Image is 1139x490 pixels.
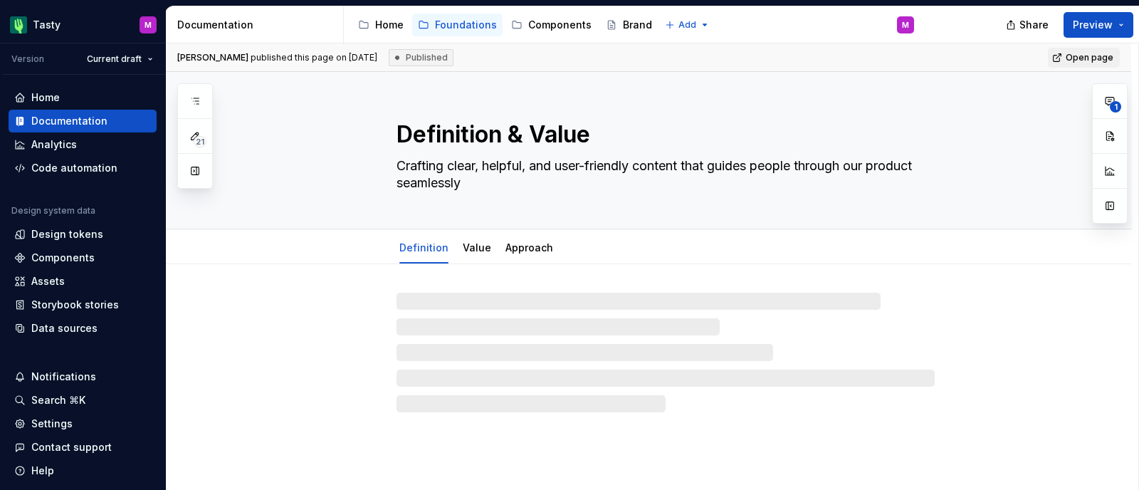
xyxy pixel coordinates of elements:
span: Add [678,19,696,31]
div: Components [528,18,592,32]
span: 21 [194,136,206,147]
div: Design tokens [31,227,103,241]
a: Approach [505,241,553,254]
div: Design system data [11,205,95,217]
a: Components [9,246,157,269]
div: M [145,19,152,31]
div: Assets [31,274,65,288]
button: Contact support [9,436,157,459]
a: Code automation [9,157,157,179]
div: Documentation [31,114,107,128]
div: Published [389,49,453,66]
button: Current draft [80,49,159,69]
span: Current draft [87,53,142,65]
div: Brand [623,18,652,32]
div: Data sources [31,321,98,335]
div: Version [11,53,44,65]
button: Add [661,15,714,35]
button: TastyM [3,9,162,40]
div: Storybook stories [31,298,119,312]
a: Brand [600,14,658,36]
span: published this page on [DATE] [177,52,377,63]
div: Contact support [31,440,112,454]
a: Open page [1048,48,1120,68]
a: Value [463,241,491,254]
button: Share [999,12,1058,38]
span: [PERSON_NAME] [177,52,248,63]
button: Preview [1064,12,1133,38]
div: Home [31,90,60,105]
div: Foundations [435,18,497,32]
div: Components [31,251,95,265]
button: Notifications [9,365,157,388]
div: Value [457,232,497,262]
textarea: Crafting clear, helpful, and user-friendly content that guides people through our product seamlessly [394,155,932,194]
div: Definition [394,232,454,262]
a: Storybook stories [9,293,157,316]
a: Components [505,14,597,36]
span: Preview [1073,18,1113,32]
a: Home [352,14,409,36]
button: Help [9,459,157,482]
a: Foundations [412,14,503,36]
a: Documentation [9,110,157,132]
a: Home [9,86,157,109]
div: Analytics [31,137,77,152]
a: Assets [9,270,157,293]
div: Code automation [31,161,117,175]
a: Definition [399,241,448,254]
div: Search ⌘K [31,393,85,407]
a: Design tokens [9,223,157,246]
button: Search ⌘K [9,389,157,412]
a: Analytics [9,133,157,156]
span: Share [1019,18,1049,32]
div: M [902,19,909,31]
div: Approach [500,232,559,262]
div: Tasty [33,18,61,32]
div: Help [31,464,54,478]
a: Data sources [9,317,157,340]
span: Open page [1066,52,1113,63]
div: Home [375,18,404,32]
div: Notifications [31,370,96,384]
img: 5a785b6b-c473-494b-9ba3-bffaf73304c7.png [10,16,27,33]
textarea: Definition & Value [394,118,932,152]
div: Settings [31,417,73,431]
div: Documentation [177,18,337,32]
div: Page tree [352,11,658,39]
a: Settings [9,412,157,435]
